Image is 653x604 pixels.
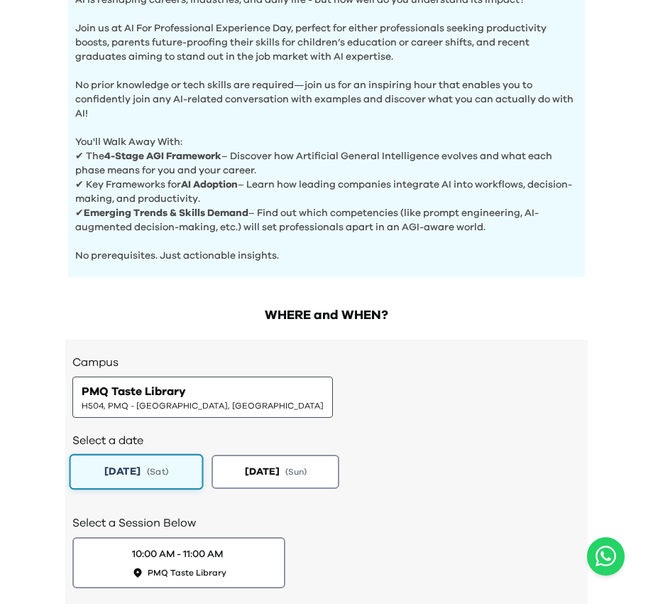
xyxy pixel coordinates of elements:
a: Chat with us on WhatsApp [587,537,625,576]
span: ( Sat ) [147,465,168,478]
div: 10:00 AM - 11:00 AM [132,547,223,561]
button: [DATE](Sun) [212,455,339,489]
span: [DATE] [104,464,141,479]
p: No prerequisites. Just actionable insights. [75,234,578,263]
span: H504, PMQ - [GEOGRAPHIC_DATA], [GEOGRAPHIC_DATA] [82,400,324,411]
span: PMQ Taste Library [82,383,186,400]
p: No prior knowledge or tech skills are required—join us for an inspiring hour that enables you to ... [75,64,578,121]
button: 10:00 AM - 11:00 AMPMQ Taste Library [72,537,285,588]
button: Open WhatsApp chat [587,537,625,576]
h3: Campus [72,354,581,371]
h2: Select a Session Below [72,514,581,532]
p: ✔ The – Discover how Artificial General Intelligence evolves and what each phase means for you an... [75,149,578,178]
b: 4-Stage AGI Framework [104,151,221,161]
p: ✔ – Find out which competencies (like prompt engineering, AI-augmented decision-making, etc.) wil... [75,206,578,234]
p: Join us at AI For Professional Experience Day, perfect for either professionals seeking productiv... [75,7,578,64]
p: ✔ Key Frameworks for – Learn how leading companies integrate AI into workflows, decision-making, ... [75,178,578,206]
b: Emerging Trends & Skills Demand [84,208,248,218]
b: AI Adoption [181,180,238,190]
span: PMQ Taste Library [148,567,226,578]
p: You'll Walk Away With: [75,121,578,149]
h2: WHERE and WHEN? [65,306,588,325]
span: [DATE] [245,465,280,479]
h2: Select a date [72,432,581,449]
button: [DATE](Sat) [70,454,204,490]
span: ( Sun ) [285,466,307,478]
